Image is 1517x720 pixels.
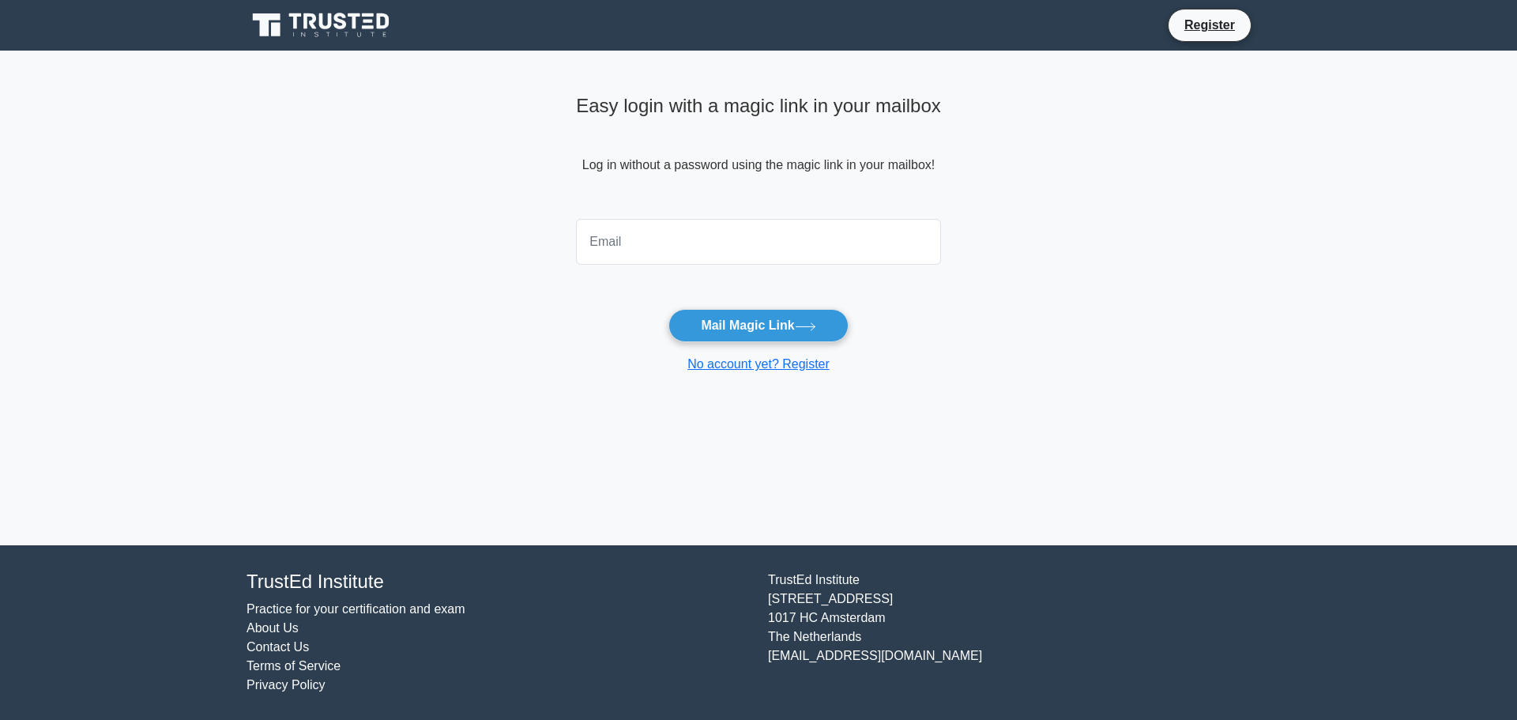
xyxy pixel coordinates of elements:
a: About Us [247,621,299,635]
button: Mail Magic Link [668,309,848,342]
h4: Easy login with a magic link in your mailbox [576,95,941,118]
a: Practice for your certification and exam [247,602,465,616]
div: TrustEd Institute [STREET_ADDRESS] 1017 HC Amsterdam The Netherlands [EMAIL_ADDRESS][DOMAIN_NAME] [758,571,1280,695]
a: No account yet? Register [687,357,830,371]
div: Log in without a password using the magic link in your mailbox! [576,89,941,213]
a: Contact Us [247,640,309,654]
input: Email [576,219,941,265]
a: Terms of Service [247,659,341,673]
h4: TrustEd Institute [247,571,749,594]
a: Register [1175,15,1244,35]
a: Privacy Policy [247,678,326,692]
